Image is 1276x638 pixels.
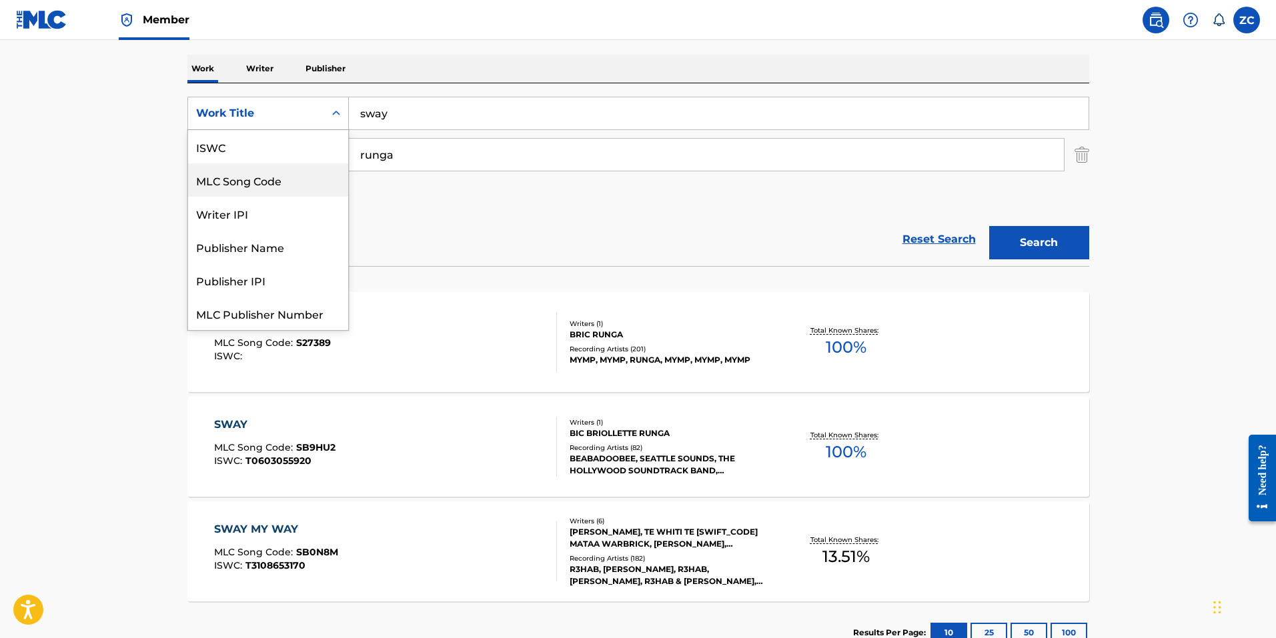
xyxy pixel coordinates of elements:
[214,455,245,467] span: ISWC :
[214,417,336,433] div: SWAY
[810,535,882,545] p: Total Known Shares:
[301,55,350,83] p: Publisher
[245,455,311,467] span: T0603055920
[214,337,296,349] span: MLC Song Code :
[296,441,336,453] span: SB9HU2
[810,325,882,335] p: Total Known Shares:
[187,501,1089,601] a: SWAY MY WAYMLC Song Code:SB0N8MISWC:T3108653170Writers (6)[PERSON_NAME], TE WHITI TE [SWIFT_CODE]...
[1075,138,1089,171] img: Delete Criterion
[570,319,771,329] div: Writers ( 1 )
[188,263,348,297] div: Publisher IPI
[989,226,1089,259] button: Search
[570,453,771,477] div: BEABADOOBEE, SEATTLE SOUNDS, THE HOLLYWOOD SOUNDTRACK BAND, BEABADOOBEE, BEABADOOBEE
[896,225,983,254] a: Reset Search
[187,292,1089,392] a: SWAYMLC Song Code:S27389ISWC:Writers (1)BRIC RUNGARecording Artists (201)MYMP, MYMP, RUNGA, MYMP,...
[570,563,771,587] div: R3HAB, [PERSON_NAME], R3HAB,[PERSON_NAME], R3HAB & [PERSON_NAME], R3HAB, [PERSON_NAME], R3HAB, [P...
[187,55,218,83] p: Work
[1233,7,1260,33] div: User Menu
[1143,7,1169,33] a: Public Search
[1177,7,1204,33] div: Help
[242,55,277,83] p: Writer
[570,344,771,354] div: Recording Artists ( 201 )
[187,97,1089,266] form: Search Form
[119,12,135,28] img: Top Rightsholder
[1209,574,1276,638] iframe: Chat Widget
[1148,12,1164,28] img: search
[570,553,771,563] div: Recording Artists ( 182 )
[188,163,348,197] div: MLC Song Code
[570,516,771,526] div: Writers ( 6 )
[826,335,866,359] span: 100 %
[826,440,866,464] span: 100 %
[810,430,882,440] p: Total Known Shares:
[214,350,245,362] span: ISWC :
[570,526,771,550] div: [PERSON_NAME], TE WHITI TE [SWIFT_CODE] MATAA WARBRICK, [PERSON_NAME], [PERSON_NAME] [PERSON_NAME...
[214,559,245,571] span: ISWC :
[196,105,316,121] div: Work Title
[188,197,348,230] div: Writer IPI
[245,559,305,571] span: T3108653170
[822,545,870,569] span: 13.51 %
[188,230,348,263] div: Publisher Name
[570,443,771,453] div: Recording Artists ( 82 )
[570,329,771,341] div: BRIC RUNGA
[143,12,189,27] span: Member
[1239,424,1276,531] iframe: Resource Center
[188,130,348,163] div: ISWC
[1183,12,1199,28] img: help
[1212,13,1225,27] div: Notifications
[214,546,296,558] span: MLC Song Code :
[570,354,771,366] div: MYMP, MYMP, RUNGA, MYMP, MYMP, MYMP
[296,337,331,349] span: S27389
[214,441,296,453] span: MLC Song Code :
[296,546,338,558] span: SB0N8M
[188,297,348,330] div: MLC Publisher Number
[570,417,771,427] div: Writers ( 1 )
[187,397,1089,497] a: SWAYMLC Song Code:SB9HU2ISWC:T0603055920Writers (1)BIC BRIOLLETTE RUNGARecording Artists (82)BEAB...
[1213,587,1221,627] div: Drag
[214,521,338,537] div: SWAY MY WAY
[570,427,771,439] div: BIC BRIOLLETTE RUNGA
[16,10,67,29] img: MLC Logo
